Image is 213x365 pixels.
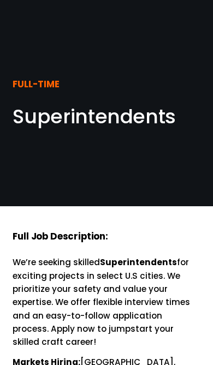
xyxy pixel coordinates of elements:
[13,256,200,349] p: We’re seeking skilled for exciting projects in select U.S cities. We prioritize your safety and v...
[100,256,177,268] strong: Superintendents
[13,230,108,243] strong: Full Job Description:
[13,103,176,130] span: Superintendents
[13,77,60,91] strong: FULL-TIME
